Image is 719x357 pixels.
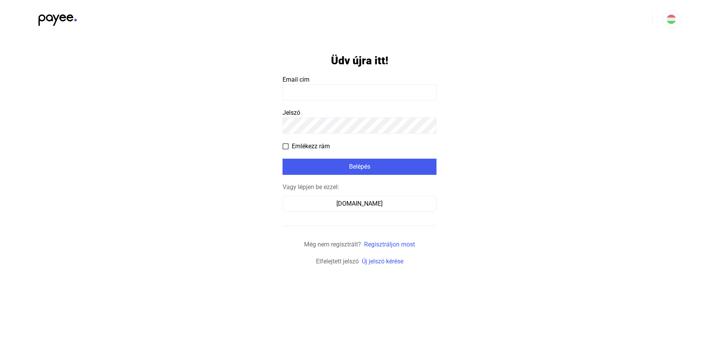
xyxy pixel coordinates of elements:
[38,10,77,26] img: black-payee-blue-dot.svg
[362,258,403,265] a: Új jelszó kérése
[304,241,361,248] span: Még nem regisztrált?
[283,159,436,175] button: Belépés
[331,54,388,67] h1: Üdv újra itt!
[662,10,681,28] button: HU
[667,15,676,24] img: HU
[283,76,309,83] span: Email cím
[285,199,434,208] div: [DOMAIN_NAME]
[283,109,300,116] span: Jelszó
[316,258,359,265] span: Elfelejtett jelszó
[292,142,330,151] span: Emlékezz rám
[364,241,415,248] a: Regisztráljon most
[285,162,434,171] div: Belépés
[283,183,436,192] div: Vagy lépjen be ezzel:
[283,200,436,207] a: [DOMAIN_NAME]
[283,196,436,212] button: [DOMAIN_NAME]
